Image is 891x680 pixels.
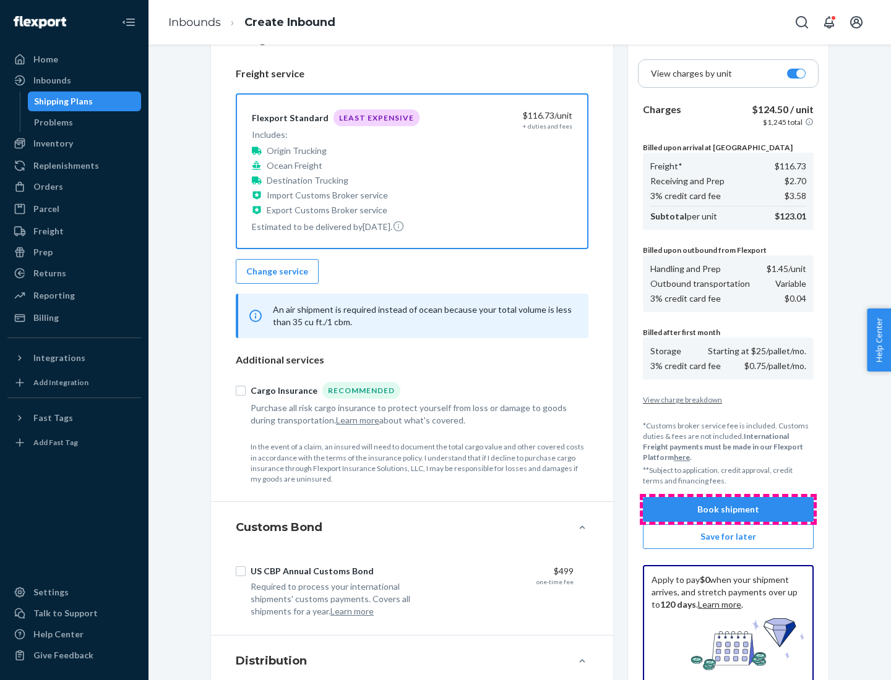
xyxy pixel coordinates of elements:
[650,211,687,221] b: Subtotal
[244,15,335,29] a: Create Inbound
[763,117,803,127] p: $1,245 total
[536,577,574,586] div: one-time fee
[116,10,141,35] button: Close Navigation
[7,308,141,328] a: Billing
[674,453,690,462] a: here
[251,441,588,484] p: In the event of a claim, an insured will need to document the total cargo value and other covered...
[158,4,345,41] ol: breadcrumbs
[33,74,71,87] div: Inbounds
[252,129,420,141] p: Includes:
[33,412,73,424] div: Fast Tags
[33,53,58,66] div: Home
[33,159,99,172] div: Replenishments
[28,113,142,132] a: Problems
[336,414,379,427] button: Learn more
[7,221,141,241] a: Freight
[251,385,317,397] div: Cargo Insurance
[752,103,814,117] p: $124.50 / unit
[267,174,348,187] p: Destination Trucking
[7,263,141,283] a: Returns
[650,292,721,305] p: 3% credit card fee
[523,122,572,130] div: + duties and fees
[775,210,806,223] p: $123.01
[33,137,73,150] div: Inventory
[7,373,141,393] a: Add Integration
[643,394,814,405] button: View charge breakdown
[14,16,66,28] img: Flexport logo
[643,103,681,115] b: Charges
[700,574,710,585] b: $0
[650,360,721,372] p: 3% credit card fee
[651,67,732,80] p: View charges by unit
[7,49,141,69] a: Home
[650,345,681,357] p: Storage
[236,519,322,535] h4: Customs Bond
[7,156,141,176] a: Replenishments
[650,278,750,290] p: Outbound transportation
[444,109,572,122] div: $116.73 /unit
[708,345,806,357] p: Starting at $25/pallet/mo.
[785,175,806,187] p: $2.70
[252,220,420,233] p: Estimated to be delivered by [DATE] .
[7,408,141,428] button: Fast Tags
[236,653,307,669] h4: Distribution
[652,574,805,611] p: Apply to pay when your shipment arrives, and stretch payments over up to . .
[643,524,814,549] button: Save for later
[251,580,435,618] div: Required to process your international shipments' customs payments. Covers all shipments for a year.
[168,15,221,29] a: Inbounds
[7,348,141,368] button: Integrations
[33,377,88,388] div: Add Integration
[7,603,141,623] a: Talk to Support
[790,10,814,35] button: Open Search Box
[33,628,84,640] div: Help Center
[33,289,75,302] div: Reporting
[775,160,806,172] p: $116.73
[7,645,141,665] button: Give Feedback
[7,177,141,197] a: Orders
[867,308,891,372] button: Help Center
[267,145,327,157] p: Origin Trucking
[660,599,696,610] b: 120 days
[643,465,814,486] p: **Subject to application, credit approval, credit terms and financing fees.
[650,210,717,223] p: per unit
[33,203,59,215] div: Parcel
[7,433,141,453] a: Add Fast Tag
[7,70,141,90] a: Inbounds
[33,312,59,324] div: Billing
[643,420,814,463] p: *Customs broker service fee is included. Customs duties & fees are not included.
[650,190,721,202] p: 3% credit card fee
[785,292,806,305] p: $0.04
[33,181,63,193] div: Orders
[251,565,374,577] div: US CBP Annual Customs Bond
[817,10,841,35] button: Open notifications
[267,204,387,216] p: Export Customs Broker service
[33,437,78,448] div: Add Fast Tag
[7,242,141,262] a: Prep
[643,431,803,462] b: International Freight payments must be made in our Flexport Platform .
[744,360,806,372] p: $0.75/pallet/mo.
[775,278,806,290] p: Variable
[33,607,98,619] div: Talk to Support
[334,109,420,126] div: Least Expensive
[643,245,814,255] p: Billed upon outbound from Flexport
[236,353,588,367] p: Additional services
[643,327,814,338] p: Billed after first month
[33,352,85,364] div: Integrations
[7,582,141,602] a: Settings
[236,259,319,284] button: Change service
[785,190,806,202] p: $3.58
[33,225,64,237] div: Freight
[643,142,814,153] p: Billed upon arrival at [GEOGRAPHIC_DATA]
[236,67,588,81] p: Freight service
[7,624,141,644] a: Help Center
[34,116,73,129] div: Problems
[7,134,141,153] a: Inventory
[643,497,814,522] button: Book shipment
[236,566,246,576] input: US CBP Annual Customs Bond
[251,402,574,427] div: Purchase all risk cargo insurance to protect yourself from loss or damage to goods during transpo...
[7,199,141,219] a: Parcel
[252,112,329,124] div: Flexport Standard
[650,263,721,275] p: Handling and Prep
[650,160,682,172] p: Freight*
